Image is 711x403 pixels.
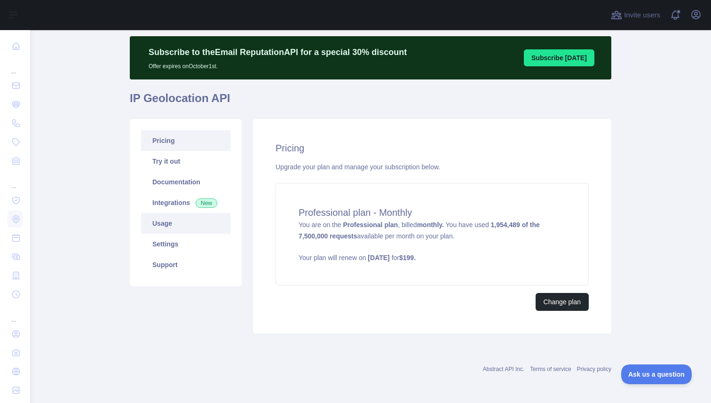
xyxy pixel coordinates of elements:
[8,171,23,190] div: ...
[276,162,589,172] div: Upgrade your plan and manage your subscription below.
[624,10,660,21] span: Invite users
[149,59,407,70] p: Offer expires on October 1st.
[299,221,566,262] span: You are on the , billed You have used available per month on your plan.
[141,172,230,192] a: Documentation
[299,253,566,262] p: Your plan will renew on for
[141,151,230,172] a: Try it out
[368,254,389,261] strong: [DATE]
[483,366,525,372] a: Abstract API Inc.
[524,49,594,66] button: Subscribe [DATE]
[530,366,571,372] a: Terms of service
[196,198,217,208] span: New
[141,213,230,234] a: Usage
[8,56,23,75] div: ...
[343,221,398,229] strong: Professional plan
[577,366,611,372] a: Privacy policy
[299,221,540,240] strong: 1,954,489 of the 7,500,000 requests
[299,206,566,219] h4: Professional plan - Monthly
[149,46,407,59] p: Subscribe to the Email Reputation API for a special 30 % discount
[621,364,692,384] iframe: Toggle Customer Support
[8,305,23,324] div: ...
[141,192,230,213] a: Integrations New
[399,254,416,261] strong: $ 199 .
[141,234,230,254] a: Settings
[141,254,230,275] a: Support
[276,142,589,155] h2: Pricing
[130,91,611,113] h1: IP Geolocation API
[141,130,230,151] a: Pricing
[417,221,444,229] strong: monthly.
[536,293,589,311] button: Change plan
[609,8,662,23] button: Invite users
